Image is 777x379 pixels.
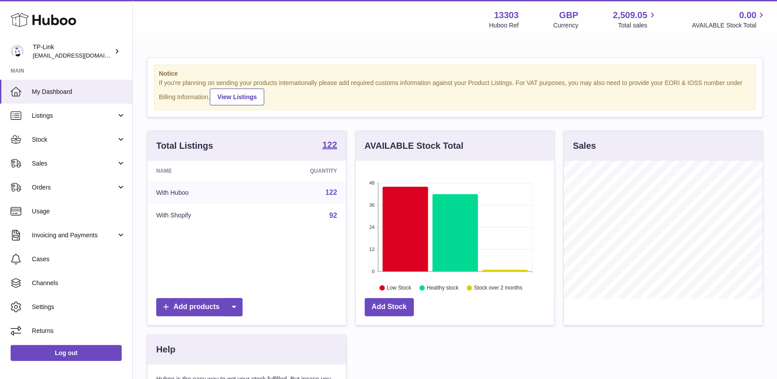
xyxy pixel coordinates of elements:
[32,135,116,144] span: Stock
[618,21,657,30] span: Total sales
[692,9,766,30] a: 0.00 AVAILABLE Stock Total
[489,21,519,30] div: Huboo Ref
[559,9,578,21] strong: GBP
[33,43,112,60] div: TP-Link
[32,279,126,287] span: Channels
[372,269,374,274] text: 0
[32,112,116,120] span: Listings
[573,140,596,152] h3: Sales
[613,9,647,21] span: 2,509.05
[156,140,213,152] h3: Total Listings
[210,89,264,105] a: View Listings
[32,231,116,240] span: Invoicing and Payments
[322,140,337,151] a: 122
[369,247,374,252] text: 12
[32,207,126,216] span: Usage
[32,88,126,96] span: My Dashboard
[156,298,242,316] a: Add products
[322,140,337,149] strong: 122
[11,45,24,58] img: gaby.chen@tp-link.com
[159,70,751,78] strong: Notice
[32,159,116,168] span: Sales
[739,9,756,21] span: 0.00
[11,345,122,361] a: Log out
[32,183,116,192] span: Orders
[325,189,337,196] a: 122
[692,21,766,30] span: AVAILABLE Stock Total
[474,285,522,291] text: Stock over 2 months
[159,79,751,105] div: If you're planning on sending your products internationally please add required customs informati...
[387,285,412,291] text: Low Stock
[494,9,519,21] strong: 13303
[254,161,346,181] th: Quantity
[147,181,254,204] td: With Huboo
[369,202,374,208] text: 36
[32,255,126,263] span: Cases
[147,204,254,227] td: With Shopify
[553,21,578,30] div: Currency
[365,298,414,316] a: Add Stock
[32,327,126,335] span: Returns
[329,212,337,219] a: 92
[32,303,126,311] span: Settings
[369,180,374,186] text: 48
[147,161,254,181] th: Name
[33,52,130,59] span: [EMAIL_ADDRESS][DOMAIN_NAME]
[156,344,175,356] h3: Help
[427,285,459,291] text: Healthy stock
[365,140,463,152] h3: AVAILABLE Stock Total
[613,9,658,30] a: 2,509.05 Total sales
[369,224,374,230] text: 24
